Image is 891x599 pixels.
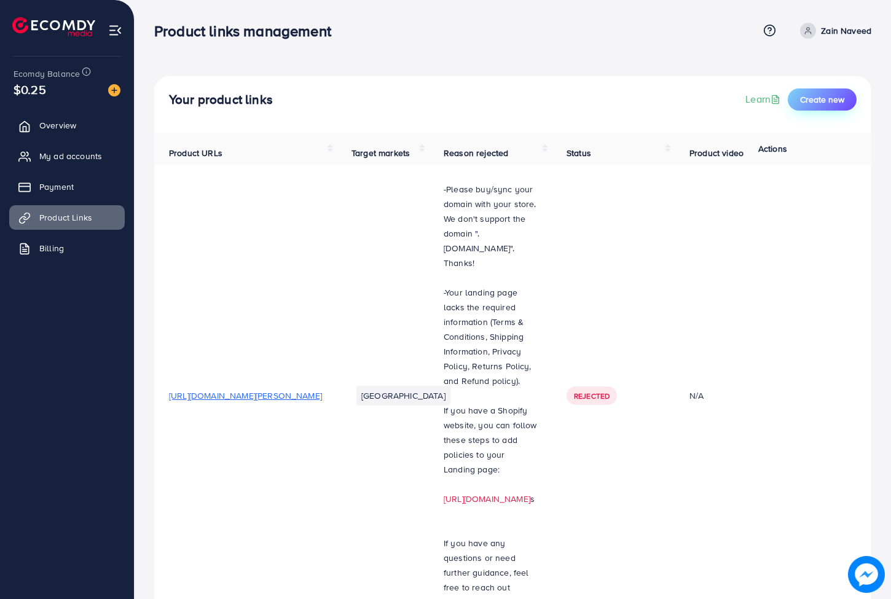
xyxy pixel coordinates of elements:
[745,92,783,106] a: Learn
[356,386,450,405] li: [GEOGRAPHIC_DATA]
[351,147,410,159] span: Target markets
[9,205,125,230] a: Product Links
[9,144,125,168] a: My ad accounts
[444,182,537,270] p: -Please buy/sync your domain with your store. We don't support the domain ".[DOMAIN_NAME]". Thanks!
[758,143,787,155] span: Actions
[169,390,322,402] span: [URL][DOMAIN_NAME][PERSON_NAME]
[689,147,744,159] span: Product video
[444,285,537,388] p: -Your landing page lacks the required information (Terms & Conditions, Shipping Information, Priv...
[444,493,530,505] a: [URL][DOMAIN_NAME]
[444,403,537,477] p: If you have a Shopify website, you can follow these steps to add policies to your Landing page:
[169,147,222,159] span: Product URLs
[9,113,125,138] a: Overview
[14,80,46,98] span: $0.25
[788,88,857,111] button: Create new
[14,68,80,80] span: Ecomdy Balance
[12,17,95,36] img: logo
[9,236,125,260] a: Billing
[795,23,871,39] a: Zain Naveed
[108,23,122,37] img: menu
[154,22,341,40] h3: Product links management
[689,390,776,402] div: N/A
[800,93,844,106] span: Create new
[9,174,125,199] a: Payment
[169,92,273,108] h4: Your product links
[848,556,885,593] img: image
[39,211,92,224] span: Product Links
[39,150,102,162] span: My ad accounts
[39,181,74,193] span: Payment
[567,147,591,159] span: Status
[574,391,610,401] span: Rejected
[108,84,120,96] img: image
[39,242,64,254] span: Billing
[444,147,508,159] span: Reason rejected
[39,119,76,131] span: Overview
[444,491,537,506] p: s
[821,23,871,38] p: Zain Naveed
